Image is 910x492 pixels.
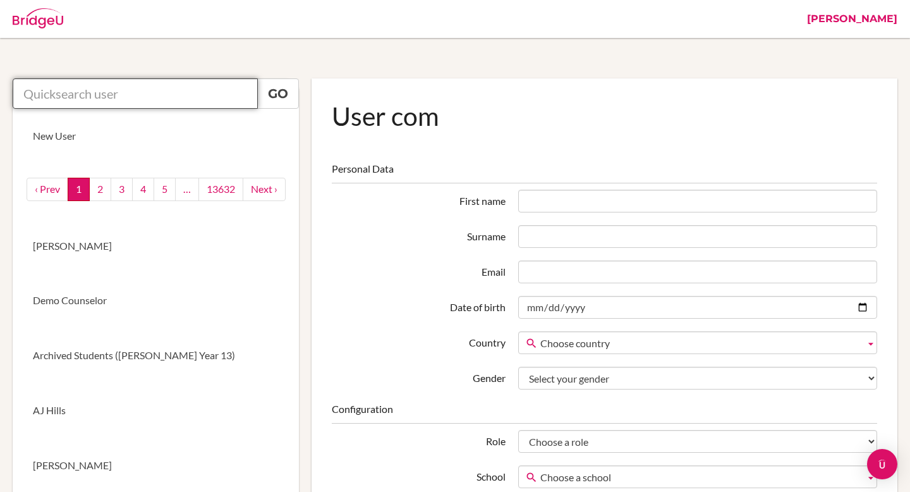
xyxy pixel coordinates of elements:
a: 2 [89,178,111,201]
a: 1 [68,178,90,201]
legend: Configuration [332,402,877,424]
label: School [325,465,511,484]
legend: Personal Data [332,162,877,183]
h1: User com [332,99,877,133]
span: Choose a school [540,466,860,489]
a: 3 [111,178,133,201]
div: Open Intercom Messenger [867,449,897,479]
a: New User [13,109,299,164]
a: Demo Counselor [13,273,299,328]
span: Choose country [540,332,860,355]
a: next [243,178,286,201]
a: 5 [154,178,176,201]
input: Quicksearch user [13,78,258,109]
label: Role [325,430,511,449]
label: Date of birth [325,296,511,315]
a: … [175,178,199,201]
label: Gender [325,367,511,386]
a: Go [257,78,299,109]
a: 13632 [198,178,243,201]
label: Email [325,261,511,280]
img: Bridge-U [13,8,63,28]
a: AJ Hills [13,383,299,438]
a: 4 [132,178,154,201]
label: Surname [325,225,511,244]
label: Country [325,331,511,350]
label: First name [325,190,511,209]
a: ‹ Prev [27,178,68,201]
a: [PERSON_NAME] [13,219,299,274]
a: Archived Students ([PERSON_NAME] Year 13) [13,328,299,383]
